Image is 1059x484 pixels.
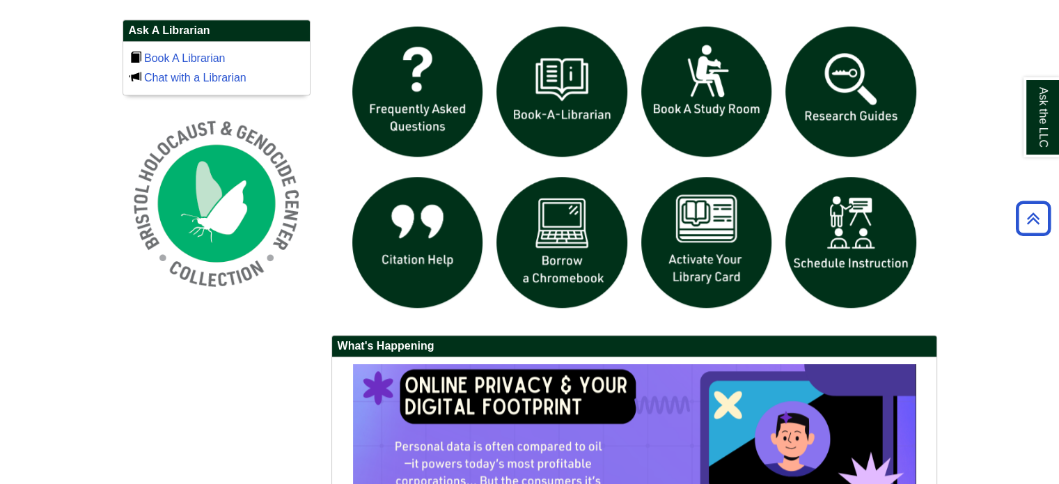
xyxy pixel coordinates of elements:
img: activate Library Card icon links to form to activate student ID into library card [634,170,779,315]
div: slideshow [345,19,923,321]
h2: Ask A Librarian [123,20,310,42]
img: citation help icon links to citation help guide page [345,170,490,315]
a: Book A Librarian [144,52,226,64]
a: Back to Top [1011,209,1056,228]
img: Book a Librarian icon links to book a librarian web page [489,19,634,164]
img: Holocaust and Genocide Collection [123,109,311,297]
img: Research Guides icon links to research guides web page [778,19,923,164]
img: For faculty. Schedule Library Instruction icon links to form. [778,170,923,315]
img: frequently asked questions [345,19,490,164]
img: Borrow a chromebook icon links to the borrow a chromebook web page [489,170,634,315]
a: Chat with a Librarian [144,72,246,84]
img: book a study room icon links to book a study room web page [634,19,779,164]
h2: What's Happening [332,336,936,357]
